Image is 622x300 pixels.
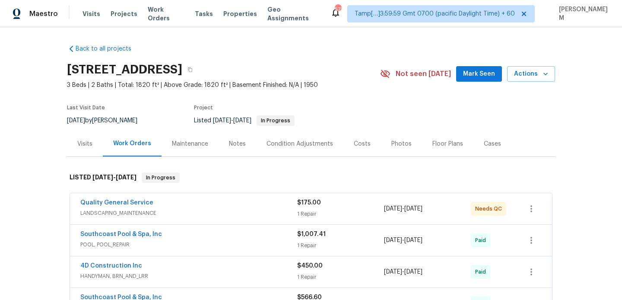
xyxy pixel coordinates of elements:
span: POOL, POOL_REPAIR [80,240,297,249]
span: - [213,118,251,124]
div: 572 [335,5,341,14]
div: Condition Adjustments [267,140,333,148]
span: [DATE] [404,237,422,243]
span: Tamp[…]3:59:59 Gmt 0700 (pacific Daylight Time) + 60 [355,10,515,18]
span: [DATE] [384,206,402,212]
button: Actions [507,66,555,82]
span: [DATE] [116,174,136,180]
span: Projects [111,10,137,18]
h6: LISTED [70,172,136,183]
span: $175.00 [297,200,321,206]
span: [DATE] [67,118,85,124]
div: 1 Repair [297,241,384,250]
span: Geo Assignments [267,5,320,22]
span: [DATE] [404,269,422,275]
span: Visits [83,10,100,18]
span: Project [194,105,213,110]
button: Copy Address [182,62,198,77]
span: [DATE] [404,206,422,212]
span: Actions [514,69,548,80]
span: [DATE] [213,118,231,124]
span: LANDSCAPING_MAINTENANCE [80,209,297,217]
button: Mark Seen [456,66,502,82]
div: Costs [354,140,371,148]
span: Last Visit Date [67,105,105,110]
span: [PERSON_NAME] M [555,5,609,22]
span: In Progress [143,173,179,182]
span: 3 Beds | 2 Baths | Total: 1820 ft² | Above Grade: 1820 ft² | Basement Finished: N/A | 1950 [67,81,380,89]
div: 1 Repair [297,273,384,281]
span: - [92,174,136,180]
span: [DATE] [233,118,251,124]
div: Notes [229,140,246,148]
div: Floor Plans [432,140,463,148]
div: Photos [391,140,412,148]
span: In Progress [257,118,294,123]
span: Maestro [29,10,58,18]
span: $450.00 [297,263,323,269]
div: 1 Repair [297,210,384,218]
a: Quality General Service [80,200,153,206]
span: Properties [223,10,257,18]
span: Paid [475,268,489,276]
div: LISTED [DATE]-[DATE]In Progress [67,164,555,191]
span: Mark Seen [463,69,495,80]
a: Back to all projects [67,45,150,53]
span: Paid [475,236,489,245]
span: [DATE] [384,237,402,243]
div: by [PERSON_NAME] [67,115,148,126]
span: Tasks [195,11,213,17]
span: - [384,236,422,245]
span: [DATE] [384,269,402,275]
span: Listed [194,118,295,124]
span: Not seen [DATE] [396,70,451,78]
span: Needs QC [475,204,505,213]
a: Southcoast Pool & Spa, Inc [80,231,162,237]
div: Maintenance [172,140,208,148]
span: Work Orders [148,5,184,22]
span: $1,007.41 [297,231,326,237]
span: - [384,204,422,213]
div: Cases [484,140,501,148]
span: - [384,268,422,276]
span: [DATE] [92,174,113,180]
div: Visits [77,140,92,148]
div: Work Orders [113,139,151,148]
span: HANDYMAN, BRN_AND_LRR [80,272,297,281]
h2: [STREET_ADDRESS] [67,65,182,74]
a: 4D Construction Inc [80,263,142,269]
